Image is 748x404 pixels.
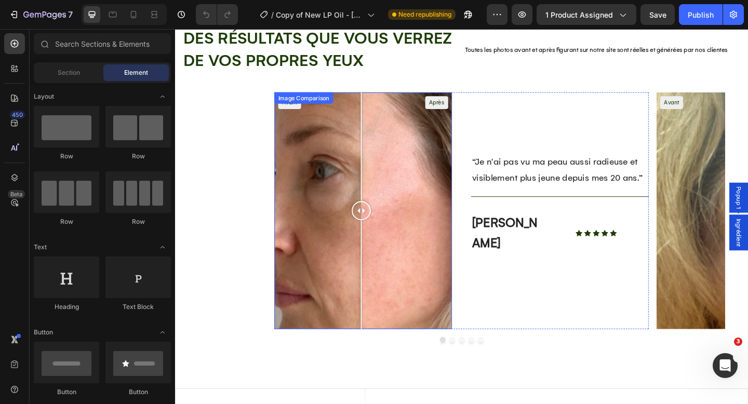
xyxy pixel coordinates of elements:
span: Element [124,68,148,77]
div: Undo/Redo [196,4,238,25]
span: Ingrédient [608,206,618,237]
span: Toggle open [154,324,171,341]
div: Row [105,152,171,161]
button: Publish [679,4,723,25]
span: Section [58,68,80,77]
iframe: Intercom live chat [713,353,738,378]
button: Dot [309,335,315,341]
span: Popup 1 [608,171,618,196]
p: [PERSON_NAME] [323,200,401,244]
div: Text Block [105,302,171,312]
div: 450 [10,111,25,119]
span: Need republishing [398,10,451,19]
button: Dot [329,335,336,341]
span: Text [34,243,47,252]
span: Toutes les photos avant et après figurant sur notre site sont réelles et générées par nos clientes [315,19,601,26]
input: Search Sections & Elements [34,33,171,54]
span: 3 [734,338,742,346]
div: Row [34,152,99,161]
div: Après [272,73,297,88]
button: Save [640,4,675,25]
span: Save [649,10,666,19]
div: Heading [34,302,99,312]
div: Row [34,217,99,226]
div: Button [34,387,99,397]
button: Dot [288,335,294,341]
button: 1 product assigned [537,4,636,25]
div: Row [105,217,171,226]
span: Toggle open [154,239,171,255]
span: Toggle open [154,88,171,105]
span: Copy of New LP Oil - [DATE] [276,9,363,20]
button: Dot [298,335,304,341]
div: Publish [688,9,714,20]
span: 1 product assigned [545,9,613,20]
div: Beta [8,190,25,198]
div: Image Comparison [110,71,170,80]
span: “Je n'ai pas vu ma peau aussi radieuse et visiblement plus jeune depuis mes 20 ans.” [323,139,509,168]
p: 7 [68,8,73,21]
span: Button [34,328,53,337]
span: / [271,9,274,20]
div: Button [105,387,171,397]
span: Layout [34,92,54,101]
button: 7 [4,4,77,25]
div: Avant [528,73,553,88]
button: Dot [319,335,325,341]
iframe: Design area [175,29,748,404]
